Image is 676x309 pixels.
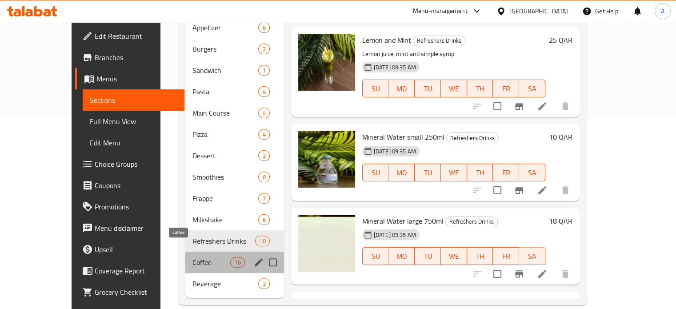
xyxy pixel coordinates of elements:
span: Refreshers Drinks [192,236,255,246]
span: Lemon and Mint [362,33,411,47]
a: Branches [75,47,184,68]
span: [DATE] 09:35 AM [370,147,420,156]
div: items [258,193,269,204]
span: 4 [259,130,269,139]
a: Grocery Checklist [75,281,184,303]
span: Coverage Report [95,265,177,276]
span: Mineral Water small 250ml [362,130,444,144]
a: Edit menu item [537,269,548,279]
a: Choice Groups [75,153,184,175]
div: items [258,214,269,225]
span: Mineral Water large 750ml [362,214,444,228]
span: Refreshers Drinks [446,217,497,227]
button: MO [388,164,415,181]
button: FR [493,247,519,265]
span: Menus [96,73,177,84]
div: Milkshake6 [185,209,284,230]
span: 2 [259,280,269,288]
span: TU [418,166,437,179]
span: 10 [256,237,269,245]
button: delete [555,180,576,201]
a: Menus [75,68,184,89]
span: 2 [259,45,269,53]
button: MO [388,80,415,97]
span: SU [366,82,385,95]
span: Smoothies [192,172,259,182]
div: Refreshers Drinks10 [185,230,284,252]
div: Refreshers Drinks [413,36,465,46]
button: delete [555,96,576,117]
h6: 10 QAR [549,131,572,143]
span: Edit Menu [90,137,177,148]
span: SA [523,166,542,179]
div: items [230,257,244,268]
span: Branches [95,52,177,63]
span: Refreshers Drinks [447,133,498,143]
button: Branch-specific-item [508,263,530,285]
span: MO [392,82,411,95]
button: TU [415,247,441,265]
span: 6 [259,216,269,224]
div: items [258,108,269,118]
span: 1 [259,66,269,75]
div: Dessert2 [185,145,284,166]
span: Coffee [192,257,230,268]
span: Grocery Checklist [95,287,177,297]
span: SA [523,250,542,263]
a: Edit Restaurant [75,25,184,47]
a: Edit menu item [537,185,548,196]
a: Edit menu item [537,101,548,112]
img: Lemon and Mint [298,34,355,91]
button: Branch-specific-item [508,96,530,117]
span: Pizza [192,129,259,140]
span: TU [418,82,437,95]
span: Burgers [192,44,259,54]
div: items [258,22,269,33]
span: Milkshake [192,214,259,225]
span: Dessert [192,150,259,161]
button: WE [441,164,467,181]
button: SA [519,247,545,265]
span: Menu disclaimer [95,223,177,233]
span: SA [523,82,542,95]
span: Select to update [488,265,507,283]
div: Frappe7 [185,188,284,209]
button: SA [519,164,545,181]
button: TU [415,164,441,181]
div: Beverage2 [185,273,284,294]
a: Edit Menu [83,132,184,153]
a: Coverage Report [75,260,184,281]
button: SU [362,164,389,181]
span: Appetizer [192,22,259,33]
span: A [661,6,664,16]
div: items [258,44,269,54]
div: Menu-management [413,6,468,16]
span: [DATE] 09:35 AM [370,231,420,239]
button: FR [493,80,519,97]
span: WE [444,82,464,95]
div: items [258,129,269,140]
div: Pasta4 [185,81,284,102]
img: Mineral Water large 750ml [298,215,355,272]
span: MO [392,166,411,179]
span: 16 [231,258,244,267]
p: Lemon juice, mint and simple syrup [362,48,545,60]
span: Pasta [192,86,259,97]
div: [GEOGRAPHIC_DATA] [509,6,568,16]
span: Full Menu View [90,116,177,127]
div: Smoothies6 [185,166,284,188]
span: Promotions [95,201,177,212]
span: Edit Restaurant [95,31,177,41]
span: Beverage [192,278,259,289]
span: WE [444,166,464,179]
div: Pizza4 [185,124,284,145]
span: Sections [90,95,177,105]
span: FR [496,82,516,95]
button: TH [467,247,493,265]
span: 4 [259,109,269,117]
span: FR [496,166,516,179]
span: Frappe [192,193,259,204]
